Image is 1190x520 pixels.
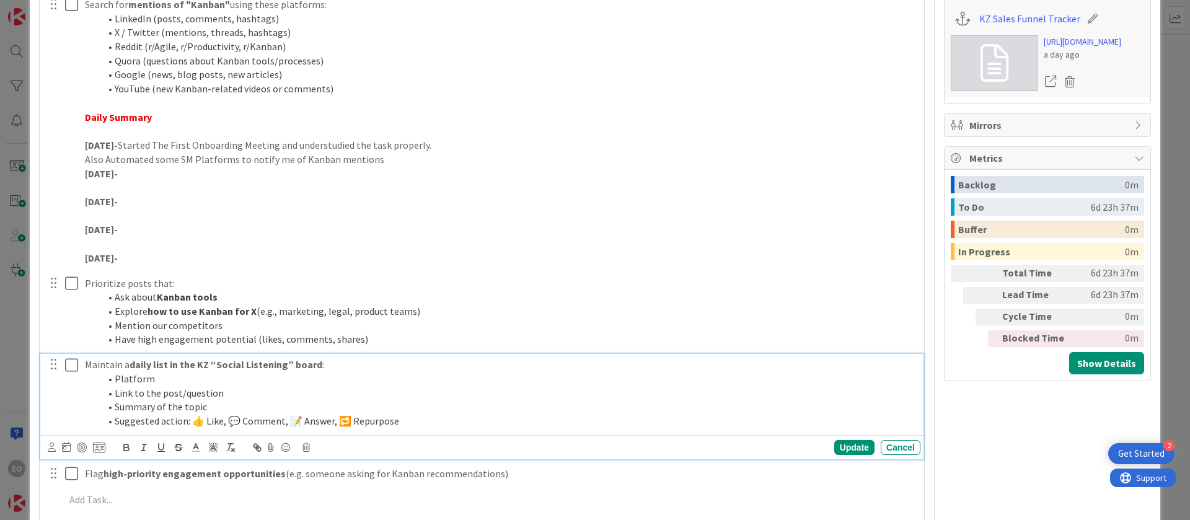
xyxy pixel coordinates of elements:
li: Suggested action: 👍 Like, 💬 Comment, 📝 Answer, 🔁 Repurpose [100,414,915,428]
div: Backlog [958,176,1125,193]
li: Link to the post/question [100,386,915,400]
button: Show Details [1069,352,1144,374]
li: YouTube (new Kanban-related videos or comments) [100,82,915,96]
strong: daily list in the KZ “Social Listening” board [130,358,322,371]
li: Explore (e.g., marketing, legal, product teams) [100,304,915,319]
strong: [DATE]- [85,223,118,236]
p: Maintain a : [85,358,915,372]
div: 0m [1125,221,1139,238]
div: Lead Time [1002,287,1070,304]
a: KZ Sales Funnel Tracker [979,11,1080,26]
div: Buffer [958,221,1125,238]
div: Get Started [1118,447,1165,460]
div: Blocked Time [1002,330,1070,347]
a: [URL][DOMAIN_NAME] [1044,35,1121,48]
div: 2 [1163,440,1175,451]
li: Quora (questions about Kanban tools/processes) [100,54,915,68]
div: 0m [1125,176,1139,193]
span: Metrics [969,151,1128,165]
p: Flag (e.g. someone asking for Kanban recommendations) [85,467,915,481]
div: 6d 23h 37m [1091,198,1139,216]
a: Open [1044,74,1057,90]
div: Update [834,440,875,455]
div: 6d 23h 37m [1075,265,1139,282]
li: Platform [100,372,915,386]
p: Also Automated some SM Platforms to notify me of Kanban mentions [85,152,915,167]
li: Mention our competitors [100,319,915,333]
div: In Progress [958,243,1125,260]
span: Mirrors [969,118,1128,133]
div: 0m [1075,330,1139,347]
strong: [DATE]- [85,139,118,151]
div: Open Get Started checklist, remaining modules: 2 [1108,443,1175,464]
li: Ask about [100,290,915,304]
p: Started The First Onboarding Meeting and understudied the task properly. [85,138,915,152]
span: Support [26,2,56,17]
div: 6d 23h 37m [1075,287,1139,304]
strong: Kanban tools [157,291,218,303]
strong: high-priority engagement opportunities [104,467,286,480]
strong: [DATE]- [85,167,118,180]
li: Google (news, blog posts, new articles) [100,68,915,82]
strong: [DATE]- [85,252,118,264]
p: Prioritize posts that: [85,276,915,291]
div: a day ago [1044,48,1121,61]
li: LinkedIn (posts, comments, hashtags) [100,12,915,26]
li: Reddit (r/Agile, r/Productivity, r/Kanban) [100,40,915,54]
li: X / Twitter (mentions, threads, hashtags) [100,25,915,40]
li: Have high engagement potential (likes, comments, shares) [100,332,915,346]
div: To Do [958,198,1091,216]
strong: [DATE]- [85,195,118,208]
div: 0m [1125,243,1139,260]
strong: Daily Summary [85,111,152,123]
strong: how to use Kanban for X [148,305,257,317]
li: Summary of the topic [100,400,915,414]
div: Cancel [881,440,920,455]
div: Cycle Time [1002,309,1070,325]
div: 0m [1075,309,1139,325]
div: Total Time [1002,265,1070,282]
